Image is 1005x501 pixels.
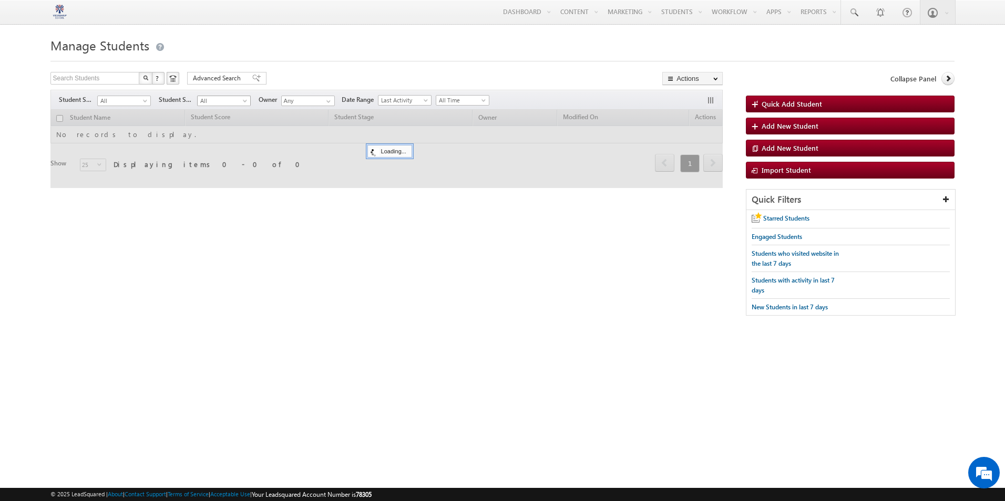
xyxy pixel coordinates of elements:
[436,96,486,105] span: All Time
[662,72,723,85] button: Actions
[59,95,97,105] span: Student Stage
[108,490,123,497] a: About
[356,490,372,498] span: 78305
[198,96,248,106] span: All
[321,96,334,107] a: Show All Items
[752,249,839,267] span: Students who visited website in the last 7 days
[746,190,955,210] div: Quick Filters
[752,276,835,294] span: Students with activity in last 7 days
[378,96,428,105] span: Last Activity
[156,74,160,82] span: ?
[259,95,281,105] span: Owner
[193,74,244,83] span: Advanced Search
[252,490,372,498] span: Your Leadsquared Account Number is
[378,95,432,106] a: Last Activity
[168,490,209,497] a: Terms of Service
[50,489,372,499] span: © 2025 LeadSquared | | | | |
[763,214,809,222] span: Starred Students
[125,490,166,497] a: Contact Support
[210,490,250,497] a: Acceptable Use
[97,96,151,106] a: All
[152,72,165,85] button: ?
[50,3,69,21] img: Custom Logo
[890,74,936,83] span: Collapse Panel
[762,165,811,174] span: Import Student
[98,96,148,106] span: All
[762,143,818,152] span: Add New Student
[367,145,412,158] div: Loading...
[50,37,149,54] span: Manage Students
[752,303,828,311] span: New Students in last 7 days
[143,75,148,80] img: Search
[762,99,822,108] span: Quick Add Student
[436,95,489,106] a: All Time
[197,96,251,106] a: All
[159,95,197,105] span: Student Source
[281,96,335,106] input: Type to Search
[762,121,818,130] span: Add New Student
[342,95,378,105] span: Date Range
[752,233,802,241] span: Engaged Students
